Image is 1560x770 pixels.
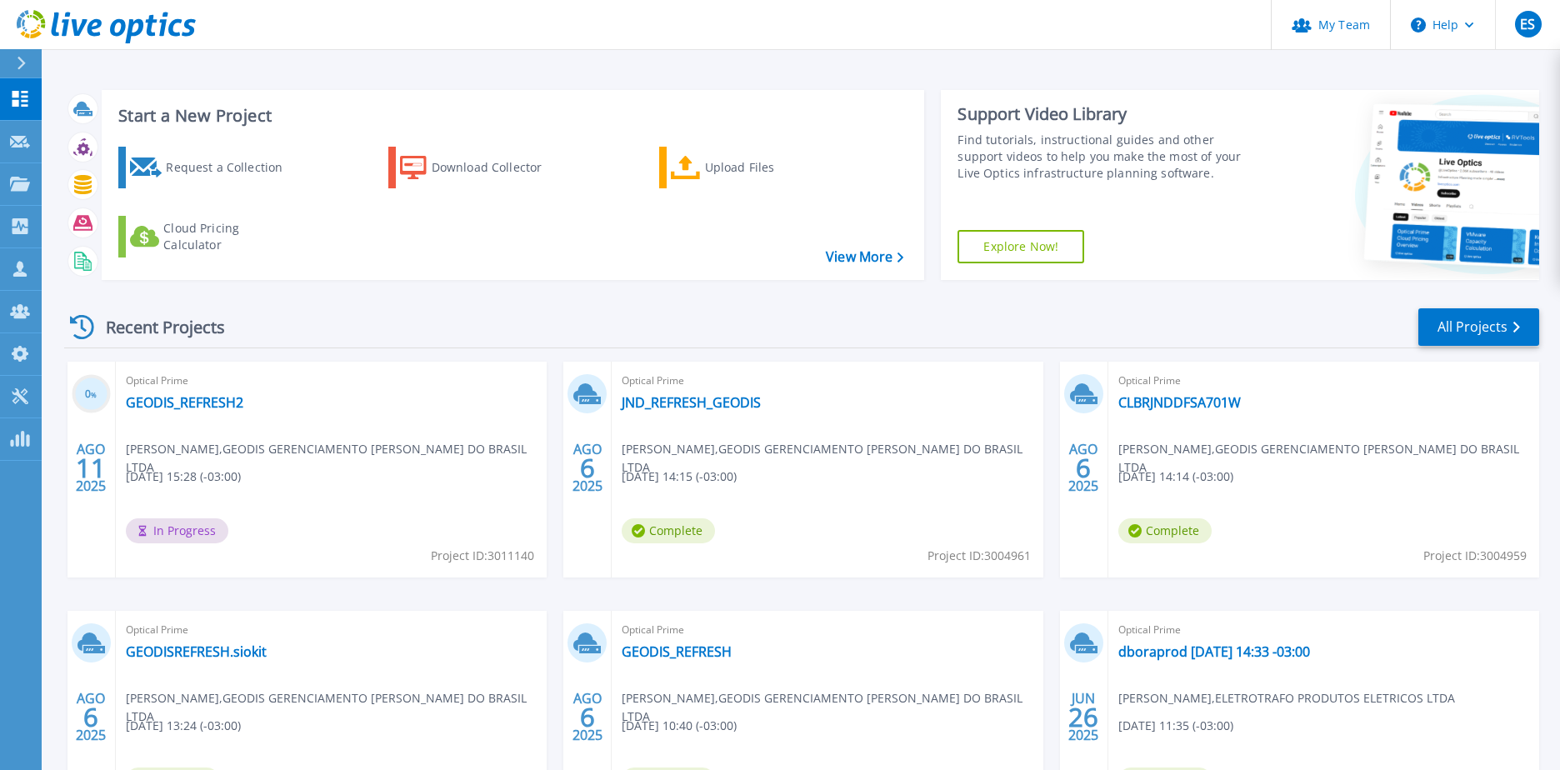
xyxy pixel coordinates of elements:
[75,687,107,747] div: AGO 2025
[1118,689,1455,707] span: [PERSON_NAME] , ELETROTRAFO PRODUTOS ELETRICOS LTDA
[1118,717,1233,735] span: [DATE] 11:35 (-03:00)
[126,717,241,735] span: [DATE] 13:24 (-03:00)
[431,547,534,565] span: Project ID: 3011140
[622,689,1042,726] span: [PERSON_NAME] , GEODIS GERENCIAMENTO [PERSON_NAME] DO BRASIL LTDA
[826,249,903,265] a: View More
[75,437,107,498] div: AGO 2025
[957,132,1262,182] div: Find tutorials, instructional guides and other support videos to help you make the most of your L...
[1067,687,1099,747] div: JUN 2025
[572,687,603,747] div: AGO 2025
[1076,461,1091,475] span: 6
[388,147,574,188] a: Download Collector
[1118,518,1212,543] span: Complete
[622,467,737,486] span: [DATE] 14:15 (-03:00)
[927,547,1031,565] span: Project ID: 3004961
[126,689,547,726] span: [PERSON_NAME] , GEODIS GERENCIAMENTO [PERSON_NAME] DO BRASIL LTDA
[622,372,1032,390] span: Optical Prime
[126,621,537,639] span: Optical Prime
[705,151,838,184] div: Upload Files
[580,461,595,475] span: 6
[580,710,595,724] span: 6
[126,372,537,390] span: Optical Prime
[957,230,1084,263] a: Explore Now!
[432,151,565,184] div: Download Collector
[72,385,111,404] h3: 0
[166,151,299,184] div: Request a Collection
[1118,621,1529,639] span: Optical Prime
[1520,17,1535,31] span: ES
[118,216,304,257] a: Cloud Pricing Calculator
[1118,394,1241,411] a: CLBRJNDDFSA701W
[118,147,304,188] a: Request a Collection
[126,467,241,486] span: [DATE] 15:28 (-03:00)
[622,518,715,543] span: Complete
[622,643,732,660] a: GEODIS_REFRESH
[659,147,845,188] a: Upload Files
[126,643,267,660] a: GEODISREFRESH.siokit
[572,437,603,498] div: AGO 2025
[126,394,243,411] a: GEODIS_REFRESH2
[64,307,247,347] div: Recent Projects
[163,220,297,253] div: Cloud Pricing Calculator
[1423,547,1527,565] span: Project ID: 3004959
[1118,643,1310,660] a: dboraprod [DATE] 14:33 -03:00
[126,440,547,477] span: [PERSON_NAME] , GEODIS GERENCIAMENTO [PERSON_NAME] DO BRASIL LTDA
[1118,440,1539,477] span: [PERSON_NAME] , GEODIS GERENCIAMENTO [PERSON_NAME] DO BRASIL LTDA
[126,518,228,543] span: In Progress
[1067,437,1099,498] div: AGO 2025
[622,717,737,735] span: [DATE] 10:40 (-03:00)
[957,103,1262,125] div: Support Video Library
[118,107,903,125] h3: Start a New Project
[83,710,98,724] span: 6
[1418,308,1539,346] a: All Projects
[1068,710,1098,724] span: 26
[622,394,761,411] a: JND_REFRESH_GEODIS
[1118,467,1233,486] span: [DATE] 14:14 (-03:00)
[1118,372,1529,390] span: Optical Prime
[622,440,1042,477] span: [PERSON_NAME] , GEODIS GERENCIAMENTO [PERSON_NAME] DO BRASIL LTDA
[76,461,106,475] span: 11
[91,390,97,399] span: %
[622,621,1032,639] span: Optical Prime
